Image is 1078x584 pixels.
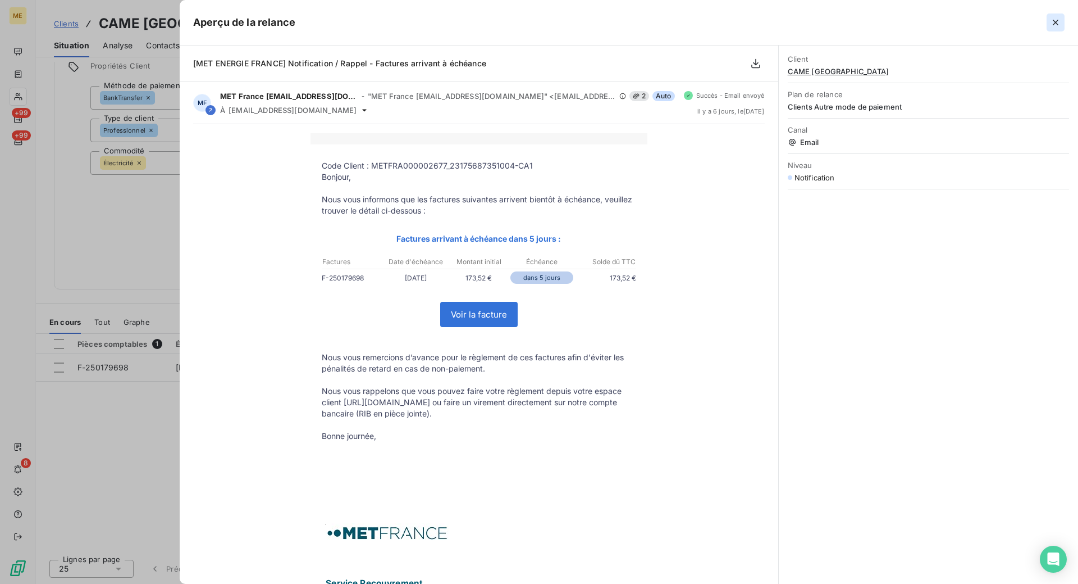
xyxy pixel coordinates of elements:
p: Nous vous rappelons que vous pouvez faire votre règlement depuis votre espace client [URL][DOMAIN... [322,386,636,419]
span: "MET France [EMAIL_ADDRESS][DOMAIN_NAME]" <[EMAIL_ADDRESS][DOMAIN_NAME]> [368,92,616,101]
p: Factures arrivant à échéance dans 5 jours : [322,232,636,245]
p: Nous vous informons que les factures suivantes arrivent bientôt à échéance, veuillez trouver le d... [322,194,636,216]
span: Clients Autre mode de paiement [788,102,1069,111]
span: [MET ENERGIE FRANCE] Notification / Rappel - Factures arrivant à échéance [193,58,486,68]
p: [DATE] [385,272,447,284]
span: Auto [652,91,675,101]
p: Montant initial [448,257,510,267]
span: il y a 6 jours , le [DATE] [697,108,765,115]
p: 173,52 € [573,272,636,284]
span: Notification [794,173,835,182]
span: CAME [GEOGRAPHIC_DATA] [788,67,1069,76]
p: Solde dû TTC [574,257,636,267]
a: Voir la facture [441,302,517,327]
p: F-250179698 [322,272,385,284]
span: Plan de relance [788,90,1069,99]
p: Échéance [511,257,573,267]
div: Open Intercom Messenger [1040,546,1067,573]
span: Succès - Email envoyé [696,92,765,99]
span: 2 [629,91,649,101]
h5: Aperçu de la relance [193,15,295,30]
span: [EMAIL_ADDRESS][DOMAIN_NAME] [229,106,357,115]
span: Canal [788,125,1069,134]
span: À [220,106,225,115]
span: - [362,93,364,99]
p: Bonne journée, [322,431,636,442]
p: Code Client : METFRA000002677_23175687351004-CA1 [322,160,636,171]
p: 173,52 € [447,272,510,284]
p: Nous vous remercions d’avance pour le règlement de ces factures afin d'éviter les pénalités de re... [322,352,636,374]
span: Niveau [788,161,1069,170]
div: MF [193,94,211,112]
span: Client [788,55,1069,64]
span: Email [788,138,1069,147]
p: dans 5 jours [510,271,573,284]
span: MET France [EMAIL_ADDRESS][DOMAIN_NAME] [220,92,358,101]
p: Date d'échéance [385,257,447,267]
p: Factures [322,257,384,267]
p: Bonjour, [322,171,636,183]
